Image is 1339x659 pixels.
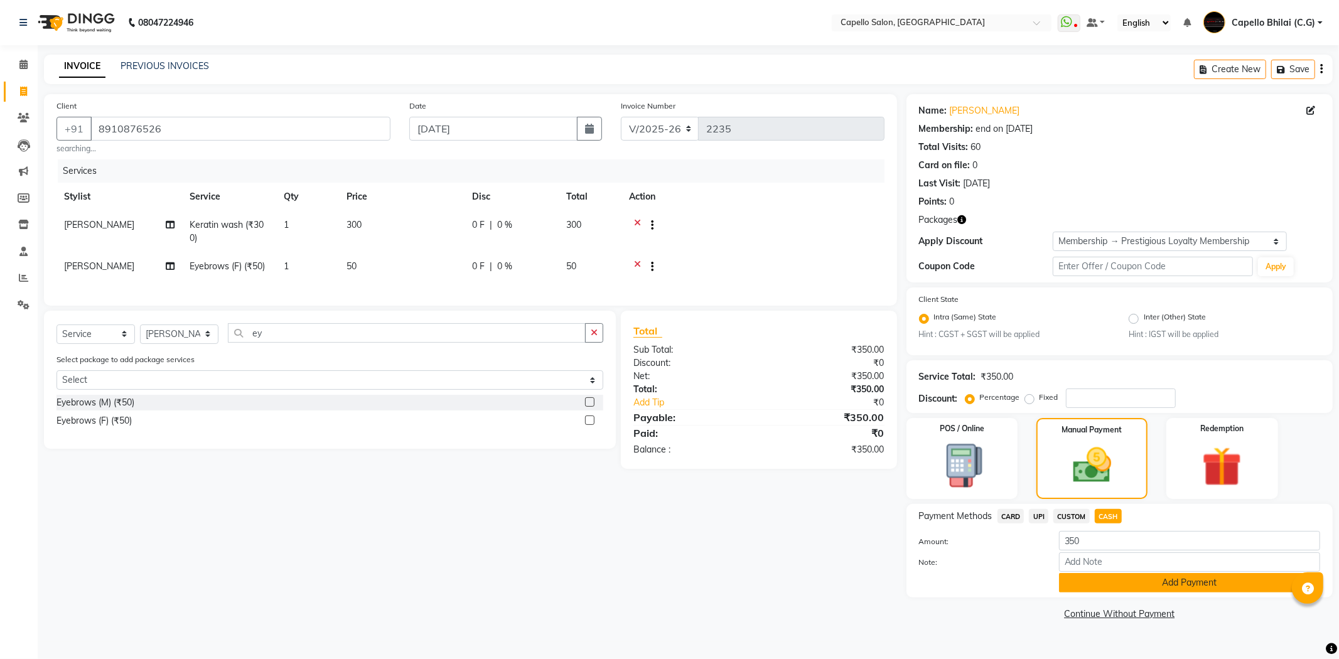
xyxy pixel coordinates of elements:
[919,141,969,154] div: Total Visits:
[759,356,894,370] div: ₹0
[919,510,992,523] span: Payment Methods
[633,324,662,338] span: Total
[624,396,782,409] a: Add Tip
[1061,443,1124,488] img: _cash.svg
[409,100,426,112] label: Date
[919,122,974,136] div: Membership:
[1053,509,1090,523] span: CUSTOM
[759,383,894,396] div: ₹350.00
[950,195,955,208] div: 0
[909,608,1330,621] a: Continue Without Payment
[56,143,390,154] small: searching...
[624,443,759,456] div: Balance :
[940,423,984,434] label: POS / Online
[90,117,390,141] input: Search by Name/Mobile/Email/Code
[58,159,894,183] div: Services
[624,426,759,441] div: Paid:
[56,396,134,409] div: Eyebrows (M) (₹50)
[190,260,265,272] span: Eyebrows (F) (₹50)
[190,219,264,244] span: Keratin wash (₹300)
[1203,11,1225,33] img: Capello Bhilai (C.G)
[980,392,1020,403] label: Percentage
[490,218,492,232] span: |
[621,183,885,211] th: Action
[228,323,586,343] input: Search or Scan
[759,343,894,356] div: ₹350.00
[32,5,118,40] img: logo
[1258,257,1294,276] button: Apply
[910,536,1050,547] label: Amount:
[930,442,994,490] img: _pos-terminal.svg
[976,122,1033,136] div: end on [DATE]
[339,183,465,211] th: Price
[64,260,134,272] span: [PERSON_NAME]
[1059,573,1320,592] button: Add Payment
[566,219,581,230] span: 300
[1040,392,1058,403] label: Fixed
[559,183,621,211] th: Total
[138,5,193,40] b: 08047224946
[624,383,759,396] div: Total:
[1029,509,1048,523] span: UPI
[276,183,339,211] th: Qty
[347,219,362,230] span: 300
[919,159,971,172] div: Card on file:
[497,260,512,273] span: 0 %
[1194,60,1266,79] button: Create New
[964,177,991,190] div: [DATE]
[782,396,894,409] div: ₹0
[950,104,1020,117] a: [PERSON_NAME]
[973,159,978,172] div: 0
[56,117,92,141] button: +91
[1190,442,1254,491] img: _gift.svg
[1062,424,1122,436] label: Manual Payment
[1144,311,1206,326] label: Inter (Other) State
[465,183,559,211] th: Disc
[624,370,759,383] div: Net:
[490,260,492,273] span: |
[56,100,77,112] label: Client
[1059,531,1320,550] input: Amount
[182,183,276,211] th: Service
[934,311,997,326] label: Intra (Same) State
[121,60,209,72] a: PREVIOUS INVOICES
[919,392,958,405] div: Discount:
[1129,329,1320,340] small: Hint : IGST will be applied
[284,260,289,272] span: 1
[759,410,894,425] div: ₹350.00
[1200,423,1244,434] label: Redemption
[347,260,357,272] span: 50
[566,260,576,272] span: 50
[621,100,675,112] label: Invoice Number
[1059,552,1320,572] input: Add Note
[759,370,894,383] div: ₹350.00
[759,443,894,456] div: ₹350.00
[971,141,981,154] div: 60
[624,343,759,356] div: Sub Total:
[759,426,894,441] div: ₹0
[981,370,1014,383] div: ₹350.00
[919,213,958,227] span: Packages
[910,557,1050,568] label: Note:
[1095,509,1122,523] span: CASH
[919,104,947,117] div: Name:
[1232,16,1315,29] span: Capello Bhilai (C.G)
[624,356,759,370] div: Discount:
[919,329,1110,340] small: Hint : CGST + SGST will be applied
[472,218,485,232] span: 0 F
[64,219,134,230] span: [PERSON_NAME]
[59,55,105,78] a: INVOICE
[284,219,289,230] span: 1
[1271,60,1315,79] button: Save
[56,414,132,427] div: Eyebrows (F) (₹50)
[919,294,959,305] label: Client State
[472,260,485,273] span: 0 F
[1053,257,1254,276] input: Enter Offer / Coupon Code
[56,183,182,211] th: Stylist
[919,177,961,190] div: Last Visit:
[919,195,947,208] div: Points:
[919,370,976,383] div: Service Total:
[56,354,195,365] label: Select package to add package services
[624,410,759,425] div: Payable:
[919,235,1053,248] div: Apply Discount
